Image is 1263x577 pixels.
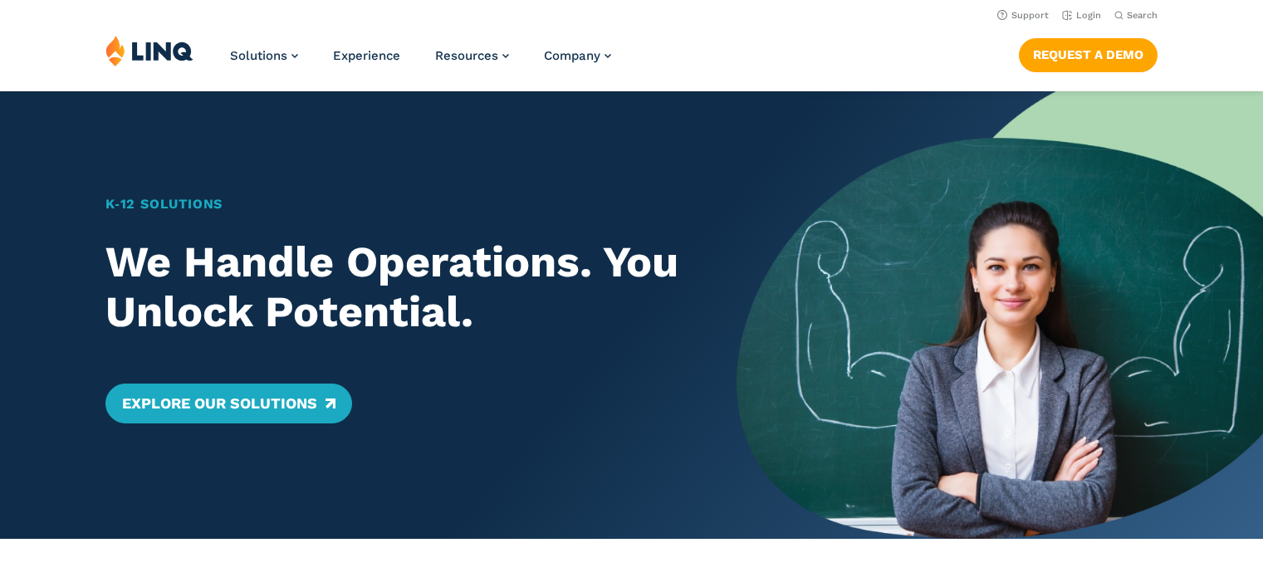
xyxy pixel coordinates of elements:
a: Request a Demo [1019,38,1158,71]
button: Open Search Bar [1114,9,1158,22]
span: Resources [435,48,498,63]
a: Explore Our Solutions [105,384,352,423]
nav: Primary Navigation [230,35,611,90]
span: Search [1127,10,1158,21]
a: Company [544,48,611,63]
h2: We Handle Operations. You Unlock Potential. [105,237,686,337]
h1: K‑12 Solutions [105,194,686,214]
a: Experience [333,48,400,63]
a: Solutions [230,48,298,63]
span: Company [544,48,600,63]
a: Support [997,10,1049,21]
nav: Button Navigation [1019,35,1158,71]
a: Resources [435,48,509,63]
span: Solutions [230,48,287,63]
a: Login [1062,10,1101,21]
img: LINQ | K‑12 Software [105,35,193,66]
img: Home Banner [737,91,1263,539]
